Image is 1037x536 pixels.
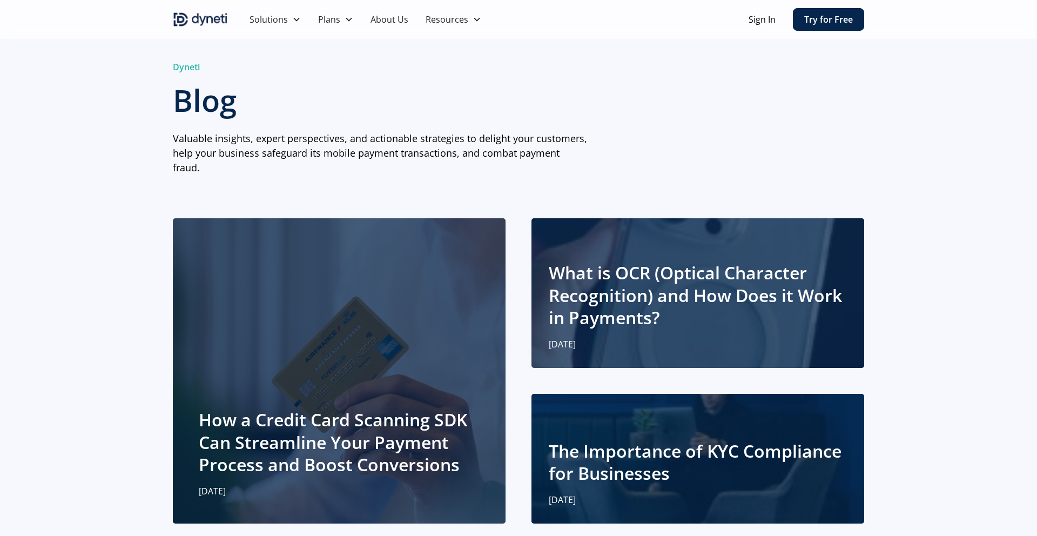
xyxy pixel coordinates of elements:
img: Dyneti indigo logo [173,11,228,28]
p: [DATE] [549,493,576,506]
p: [DATE] [199,485,226,498]
p: Valuable insights, expert perspectives, and actionable strategies to delight your customers, help... [173,131,588,175]
p: [DATE] [549,338,576,351]
a: Try for Free [793,8,864,31]
div: Plans [309,9,362,30]
h2: How a Credit Card Scanning SDK Can Streamline Your Payment Process and Boost Conversions [199,408,480,476]
div: Solutions [241,9,309,30]
a: Sign In [749,13,776,26]
a: The Importance of KYC Compliance for Businesses[DATE] [531,394,864,524]
div: Plans [318,13,340,26]
h1: Blog [173,82,588,118]
div: Solutions [250,13,288,26]
h2: The Importance of KYC Compliance for Businesses [549,440,847,485]
a: home [173,11,228,28]
div: Dyneti [173,61,588,73]
a: What is OCR (Optical Character Recognition) and How Does it Work in Payments?[DATE] [531,218,864,368]
a: How a Credit Card Scanning SDK Can Streamline Your Payment Process and Boost Conversions[DATE] [173,218,506,524]
h2: What is OCR (Optical Character Recognition) and How Does it Work in Payments? [549,262,847,329]
div: Resources [426,13,468,26]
